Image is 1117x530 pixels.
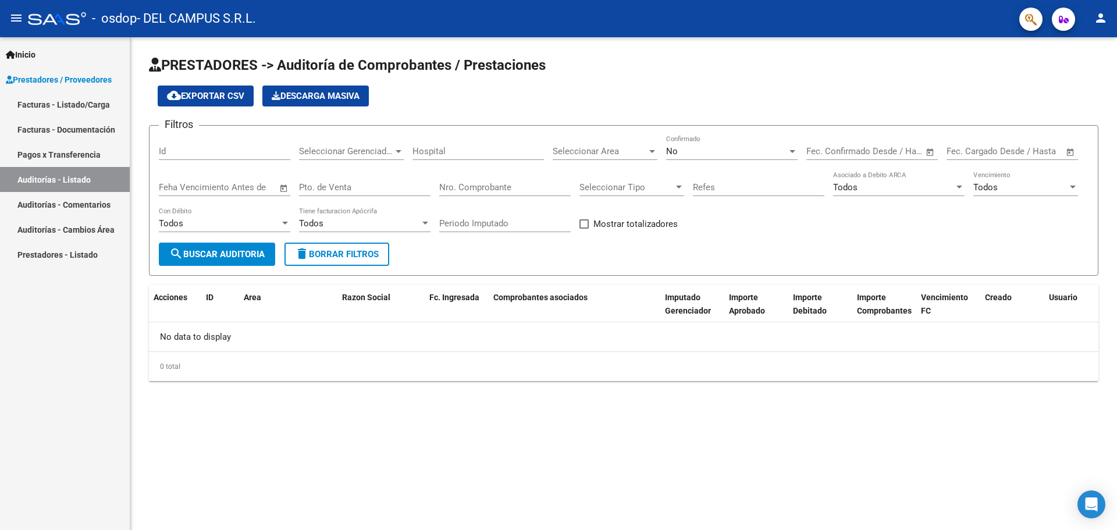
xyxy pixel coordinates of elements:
div: No data to display [149,322,1098,351]
mat-icon: cloud_download [167,88,181,102]
span: - osdop [92,6,137,31]
mat-icon: person [1094,11,1108,25]
datatable-header-cell: Razon Social [337,285,425,336]
button: Exportar CSV [158,86,254,106]
button: Borrar Filtros [284,243,389,266]
mat-icon: menu [9,11,23,25]
span: Prestadores / Proveedores [6,73,112,86]
h3: Filtros [159,116,199,133]
span: Todos [159,218,183,229]
span: Seleccionar Area [553,146,647,156]
datatable-header-cell: Importe Comprobantes [852,285,916,336]
mat-icon: search [169,247,183,261]
input: Fecha fin [864,146,920,156]
span: Usuario [1049,293,1077,302]
mat-icon: delete [295,247,309,261]
button: Open calendar [924,145,937,159]
button: Open calendar [278,182,291,195]
span: Borrar Filtros [295,249,379,259]
span: Imputado Gerenciador [665,293,711,315]
button: Buscar Auditoria [159,243,275,266]
span: Importe Comprobantes [857,293,912,315]
div: 0 total [149,352,1098,381]
span: Todos [833,182,858,193]
span: Razon Social [342,293,390,302]
datatable-header-cell: Vencimiento FC [916,285,980,336]
input: Fecha inicio [947,146,994,156]
datatable-header-cell: Importe Aprobado [724,285,788,336]
input: Fecha inicio [806,146,853,156]
span: ID [206,293,214,302]
datatable-header-cell: Fc. Ingresada [425,285,489,336]
app-download-masive: Descarga masiva de comprobantes (adjuntos) [262,86,369,106]
span: Importe Debitado [793,293,827,315]
span: - DEL CAMPUS S.R.L. [137,6,256,31]
button: Descarga Masiva [262,86,369,106]
datatable-header-cell: Comprobantes asociados [489,285,660,336]
span: Seleccionar Gerenciador [299,146,393,156]
span: Fc. Ingresada [429,293,479,302]
span: Area [244,293,261,302]
span: Comprobantes asociados [493,293,588,302]
span: Buscar Auditoria [169,249,265,259]
span: PRESTADORES -> Auditoría de Comprobantes / Prestaciones [149,57,546,73]
datatable-header-cell: Imputado Gerenciador [660,285,724,336]
span: Descarga Masiva [272,91,360,101]
span: Mostrar totalizadores [593,217,678,231]
datatable-header-cell: Creado [980,285,1044,336]
span: Importe Aprobado [729,293,765,315]
span: Acciones [154,293,187,302]
datatable-header-cell: Area [239,285,321,336]
span: Todos [973,182,998,193]
button: Open calendar [1064,145,1077,159]
datatable-header-cell: Usuario [1044,285,1108,336]
datatable-header-cell: Importe Debitado [788,285,852,336]
span: Todos [299,218,323,229]
div: Open Intercom Messenger [1077,490,1105,518]
span: Creado [985,293,1012,302]
span: Exportar CSV [167,91,244,101]
span: Seleccionar Tipo [579,182,674,193]
span: Inicio [6,48,35,61]
span: No [666,146,678,156]
span: Vencimiento FC [921,293,968,315]
datatable-header-cell: Acciones [149,285,201,336]
datatable-header-cell: ID [201,285,239,336]
input: Fecha fin [1004,146,1061,156]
